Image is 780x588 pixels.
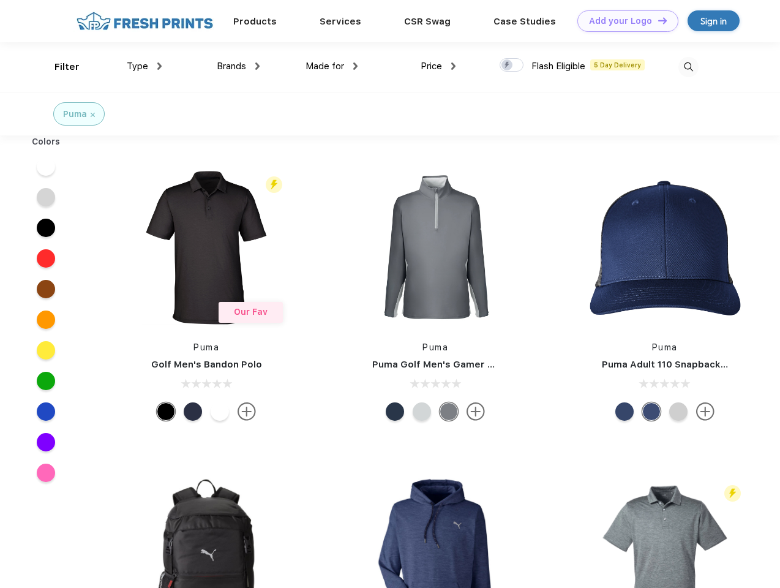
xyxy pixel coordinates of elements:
[590,59,645,70] span: 5 Day Delivery
[724,485,741,502] img: flash_active_toggle.svg
[440,402,458,421] div: Quiet Shade
[23,135,70,148] div: Colors
[386,402,404,421] div: Navy Blazer
[184,402,202,421] div: Navy Blazer
[451,62,456,70] img: dropdown.png
[652,342,678,352] a: Puma
[320,16,361,27] a: Services
[73,10,217,32] img: fo%20logo%202.webp
[467,402,485,421] img: more.svg
[266,176,282,193] img: flash_active_toggle.svg
[531,61,585,72] span: Flash Eligible
[238,402,256,421] img: more.svg
[589,16,652,26] div: Add your Logo
[700,14,727,28] div: Sign in
[421,61,442,72] span: Price
[255,62,260,70] img: dropdown.png
[233,16,277,27] a: Products
[193,342,219,352] a: Puma
[54,60,80,74] div: Filter
[306,61,344,72] span: Made for
[151,359,262,370] a: Golf Men's Bandon Polo
[372,359,566,370] a: Puma Golf Men's Gamer Golf Quarter-Zip
[157,402,175,421] div: Puma Black
[696,402,714,421] img: more.svg
[642,402,661,421] div: Peacoat Qut Shd
[353,62,358,70] img: dropdown.png
[217,61,246,72] span: Brands
[583,166,746,329] img: func=resize&h=266
[91,113,95,117] img: filter_cancel.svg
[615,402,634,421] div: Peacoat with Qut Shd
[354,166,517,329] img: func=resize&h=266
[63,108,87,121] div: Puma
[404,16,451,27] a: CSR Swag
[127,61,148,72] span: Type
[413,402,431,421] div: High Rise
[125,166,288,329] img: func=resize&h=266
[669,402,688,421] div: Quarry Brt Whit
[658,17,667,24] img: DT
[678,57,699,77] img: desktop_search.svg
[157,62,162,70] img: dropdown.png
[211,402,229,421] div: Bright White
[234,307,268,317] span: Our Fav
[688,10,740,31] a: Sign in
[422,342,448,352] a: Puma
